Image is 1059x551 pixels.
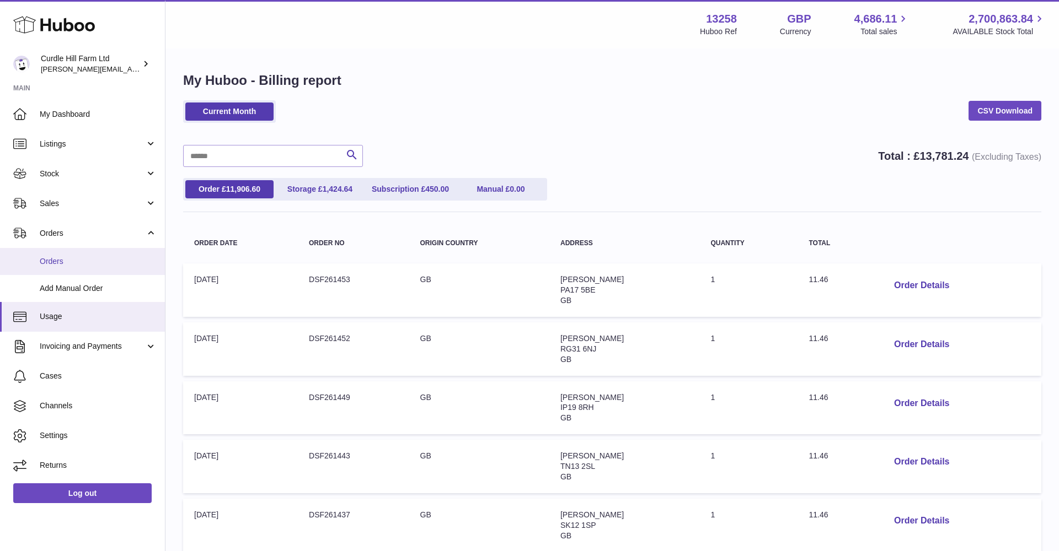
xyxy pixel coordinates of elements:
[40,109,157,120] span: My Dashboard
[953,12,1046,37] a: 2,700,863.84 AVAILABLE Stock Total
[560,275,624,284] span: [PERSON_NAME]
[183,381,298,435] td: [DATE]
[409,381,549,435] td: GB
[699,263,798,317] td: 1
[969,12,1033,26] span: 2,700,863.84
[40,311,157,322] span: Usage
[885,333,958,356] button: Order Details
[40,139,145,149] span: Listings
[40,169,145,179] span: Stock
[425,185,449,193] span: 450.00
[885,392,958,415] button: Order Details
[13,56,30,72] img: miranda@diddlysquatfarmshop.com
[560,472,571,481] span: GB
[40,283,157,294] span: Add Manual Order
[40,341,145,352] span: Invoicing and Payments
[183,229,298,258] th: Order Date
[699,229,798,258] th: Quantity
[183,263,298,317] td: [DATE]
[809,510,828,519] span: 11.46
[972,152,1041,161] span: (Excluding Taxes)
[409,322,549,376] td: GB
[409,229,549,258] th: Origin Country
[298,322,409,376] td: DSF261452
[560,355,571,364] span: GB
[409,440,549,493] td: GB
[560,510,624,519] span: [PERSON_NAME]
[276,180,364,198] a: Storage £1,424.64
[41,64,221,73] span: [PERSON_NAME][EMAIL_ADDRESS][DOMAIN_NAME]
[560,403,594,412] span: IP19 8RH
[560,285,596,294] span: PA17 5BE
[700,26,737,37] div: Huboo Ref
[560,521,596,530] span: SK12 1SP
[226,185,260,193] span: 11,906.60
[560,344,596,353] span: RG31 6NJ
[809,451,828,460] span: 11.46
[41,53,140,74] div: Curdle Hill Farm Ltd
[457,180,545,198] a: Manual £0.00
[183,322,298,376] td: [DATE]
[953,26,1046,37] span: AVAILABLE Stock Total
[510,185,525,193] span: 0.00
[699,322,798,376] td: 1
[40,430,157,441] span: Settings
[878,150,1041,162] strong: Total : £
[409,263,549,317] td: GB
[854,12,897,26] span: 4,686.11
[549,229,699,258] th: Address
[40,228,145,239] span: Orders
[560,393,624,402] span: [PERSON_NAME]
[699,381,798,435] td: 1
[366,180,454,198] a: Subscription £450.00
[298,440,409,493] td: DSF261443
[560,451,624,460] span: [PERSON_NAME]
[787,12,811,26] strong: GBP
[298,229,409,258] th: Order no
[798,229,874,258] th: Total
[809,275,828,284] span: 11.46
[885,510,958,532] button: Order Details
[560,531,571,540] span: GB
[40,256,157,267] span: Orders
[706,12,737,26] strong: 13258
[809,393,828,402] span: 11.46
[13,483,152,503] a: Log out
[780,26,811,37] div: Currency
[809,334,828,343] span: 11.46
[560,334,624,343] span: [PERSON_NAME]
[854,12,910,37] a: 4,686.11 Total sales
[40,401,157,411] span: Channels
[40,460,157,471] span: Returns
[919,150,969,162] span: 13,781.24
[185,180,274,198] a: Order £11,906.60
[560,413,571,422] span: GB
[323,185,353,193] span: 1,424.64
[699,440,798,493] td: 1
[560,462,595,471] span: TN13 2SL
[183,72,1041,89] h1: My Huboo - Billing report
[40,371,157,381] span: Cases
[40,198,145,209] span: Sales
[969,101,1041,121] a: CSV Download
[185,102,274,121] a: Current Month
[885,274,958,297] button: Order Details
[183,440,298,493] td: [DATE]
[298,381,409,435] td: DSF261449
[885,451,958,473] button: Order Details
[860,26,910,37] span: Total sales
[560,296,571,305] span: GB
[298,263,409,317] td: DSF261453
